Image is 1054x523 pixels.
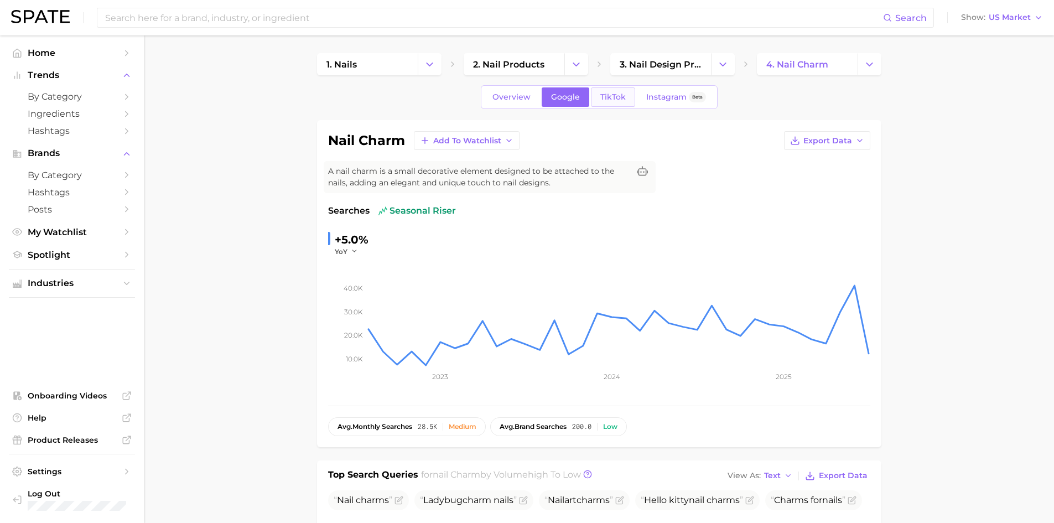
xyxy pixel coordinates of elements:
abbr: average [500,422,515,431]
a: 4. nail charm [757,53,858,75]
span: s for s [771,495,845,505]
button: Change Category [711,53,735,75]
span: Show [961,14,985,20]
span: brand searches [500,423,567,431]
a: Overview [483,87,540,107]
a: Home [9,44,135,61]
a: Posts [9,201,135,218]
span: Searches [328,204,370,218]
span: Instagram [646,92,687,102]
span: monthly searches [338,423,412,431]
div: +5.0% [335,231,368,248]
h2: for by Volume [421,468,581,484]
a: Help [9,410,135,426]
span: Posts [28,204,116,215]
span: Industries [28,278,116,288]
span: Search [895,13,927,23]
button: Flag as miscategorized or irrelevant [394,496,403,505]
button: Trends [9,67,135,84]
button: Industries [9,275,135,292]
span: Ingredients [28,108,116,119]
button: Change Category [858,53,881,75]
span: Nail [337,495,354,505]
h1: Top Search Queries [328,468,418,484]
span: US Market [989,14,1031,20]
span: View As [728,473,761,479]
span: Ladybug s [420,495,517,505]
a: Ingredients [9,105,135,122]
button: YoY [335,247,359,256]
span: Hashtags [28,187,116,198]
button: ShowUS Market [958,11,1046,25]
tspan: 2024 [603,372,620,381]
span: 1. nails [326,59,357,70]
span: charm [707,495,735,505]
a: 1. nails [317,53,418,75]
a: 3. nail design products [610,53,711,75]
button: Brands [9,145,135,162]
span: Brands [28,148,116,158]
span: My Watchlist [28,227,116,237]
a: Log out. Currently logged in with e-mail m-usarzewicz@aiibeauty.com. [9,485,135,514]
span: high to low [528,469,581,480]
span: A nail charm is a small decorative element designed to be attached to the nails, adding an elegan... [328,165,629,189]
img: SPATE [11,10,70,23]
button: Flag as miscategorized or irrelevant [848,496,856,505]
div: Low [603,423,617,431]
a: by Category [9,167,135,184]
tspan: 2025 [775,372,791,381]
abbr: average [338,422,352,431]
button: avg.monthly searches28.5kMedium [328,417,486,436]
a: Spotlight [9,246,135,263]
span: seasonal riser [378,204,456,218]
span: charm [577,495,605,505]
span: Help [28,413,116,423]
a: 2. nail products [464,53,564,75]
button: Add to Watchlist [414,131,520,150]
button: Change Category [418,53,442,75]
span: Hashtags [28,126,116,136]
a: Onboarding Videos [9,387,135,404]
button: Flag as miscategorized or irrelevant [615,496,624,505]
input: Search here for a brand, industry, or ingredient [104,8,883,27]
button: Export Data [802,468,870,484]
span: TikTok [600,92,626,102]
span: nail [822,495,838,505]
span: nail [689,495,704,505]
span: 3. nail design products [620,59,702,70]
h1: nail charm [328,134,405,147]
a: TikTok [591,87,635,107]
span: charm [463,495,491,505]
span: Nail [548,495,564,505]
span: 200.0 [572,423,591,431]
span: Spotlight [28,250,116,260]
span: Onboarding Videos [28,391,116,401]
a: by Category [9,88,135,105]
button: View AsText [725,469,796,483]
span: Hello kitty s [641,495,743,505]
tspan: 30.0k [344,308,363,316]
span: Export Data [803,136,852,146]
span: by Category [28,170,116,180]
span: Beta [692,92,703,102]
span: Log Out [28,489,143,499]
span: Home [28,48,116,58]
span: 2. nail products [473,59,544,70]
tspan: 40.0k [344,284,363,292]
span: Export Data [819,471,868,480]
span: Add to Watchlist [433,136,501,146]
button: Export Data [784,131,870,150]
span: Charm [774,495,804,505]
img: seasonal riser [378,206,387,215]
button: Flag as miscategorized or irrelevant [745,496,754,505]
span: Google [551,92,580,102]
span: nail [494,495,509,505]
span: charm [356,495,385,505]
span: art s [544,495,613,505]
span: Product Releases [28,435,116,445]
tspan: 20.0k [344,331,363,339]
span: 28.5k [418,423,437,431]
a: Settings [9,463,135,480]
button: Flag as miscategorized or irrelevant [519,496,528,505]
span: Overview [492,92,531,102]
